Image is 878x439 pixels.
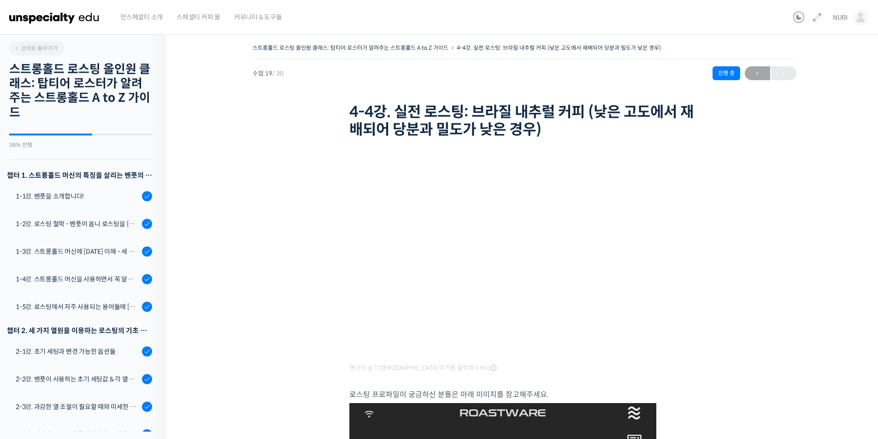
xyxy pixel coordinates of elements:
span: NURI [833,13,848,22]
span: 영상이 끊기[DEMOGRAPHIC_DATA] 여기를 클릭해주세요 [349,364,496,372]
span: ← [745,67,770,80]
div: 2-3강. 과감한 열 조절이 필요할 때와 미세한 열 조절이 필요할 때 [16,402,139,412]
div: 1-4강. 스트롱홀드 머신을 사용하면서 꼭 알고 있어야 할 유의사항 [16,274,139,284]
div: 2-2강. 벤풋이 사용하는 초기 세팅값 & 각 열원이 하는 역할 [16,374,139,384]
div: 2-1강. 초기 세팅과 변경 가능한 옵션들 [16,346,139,357]
a: ←이전 [745,66,770,80]
div: 진행 중 [713,66,740,80]
a: 4-4강. 실전 로스팅: 브라질 내추럴 커피 (낮은 고도에서 재배되어 당분과 밀도가 낮은 경우) [457,44,661,51]
div: 1-3강. 스트롱홀드 머신에 [DATE] 이해 - 세 가지 열원이 만들어내는 변화 [16,246,139,257]
div: 1-1강. 벤풋을 소개합니다! [16,191,139,201]
h1: 4-4강. 실전 로스팅: 브라질 내추럴 커피 (낮은 고도에서 재배되어 당분과 밀도가 낮은 경우) [349,103,700,139]
div: 챕터 2. 세 가지 열원을 이용하는 로스팅의 기초 설계 [7,324,152,337]
div: 1-5강. 로스팅에서 자주 사용되는 용어들에 [DATE] 이해 [16,302,139,312]
span: 강의로 돌아가기 [14,45,58,52]
span: 수업 19 [253,70,283,76]
a: 스트롱홀드 로스팅 올인원 클래스: 탑티어 로스터가 알려주는 스트롱홀드 A to Z 가이드 [253,44,448,51]
div: 1-2강. 로스팅 철학 - 벤풋이 옴니 로스팅을 [DATE] 않는 이유 [16,219,139,229]
span: / 30 [272,70,283,77]
p: 로스팅 프로파일이 궁금하신 분들은 아래 이미지를 참고해주세요. [349,388,700,401]
div: 58% 진행 [9,142,152,148]
h3: 챕터 1. 스트롱홀드 머신의 특징을 살리는 벤풋의 로스팅 방식 [7,169,152,181]
h2: 스트롱홀드 로스팅 올인원 클래스: 탑티어 로스터가 알려주는 스트롱홀드 A to Z 가이드 [9,62,152,120]
a: 강의로 돌아가기 [9,41,65,55]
